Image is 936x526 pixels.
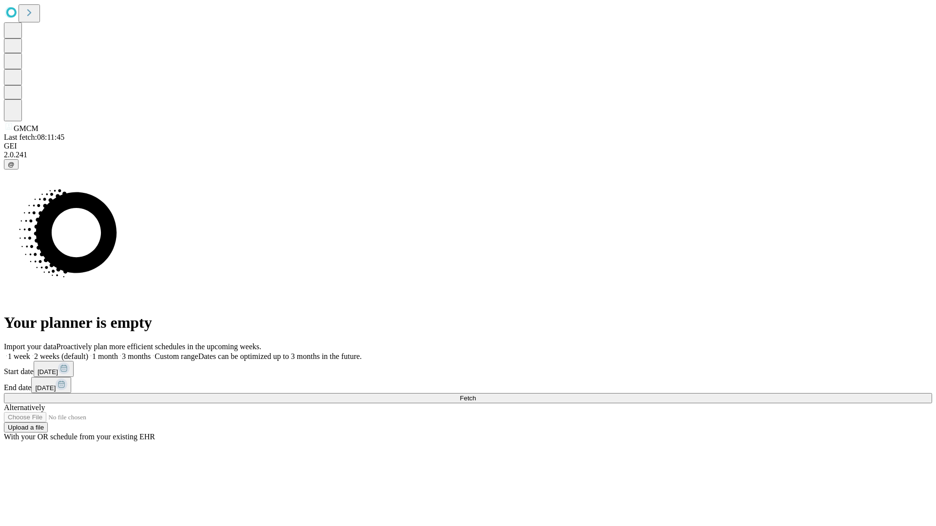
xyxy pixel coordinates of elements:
[8,352,30,360] span: 1 week
[4,142,932,150] div: GEI
[4,432,155,441] span: With your OR schedule from your existing EHR
[198,352,362,360] span: Dates can be optimized up to 3 months in the future.
[31,377,71,393] button: [DATE]
[4,361,932,377] div: Start date
[4,403,45,412] span: Alternatively
[34,352,88,360] span: 2 weeks (default)
[38,368,58,376] span: [DATE]
[35,384,56,392] span: [DATE]
[122,352,151,360] span: 3 months
[4,342,57,351] span: Import your data
[92,352,118,360] span: 1 month
[8,161,15,168] span: @
[460,394,476,402] span: Fetch
[4,393,932,403] button: Fetch
[57,342,261,351] span: Proactively plan more efficient schedules in the upcoming weeks.
[4,377,932,393] div: End date
[4,133,64,141] span: Last fetch: 08:11:45
[4,150,932,159] div: 2.0.241
[155,352,198,360] span: Custom range
[4,314,932,332] h1: Your planner is empty
[4,159,19,169] button: @
[14,124,39,132] span: GMCM
[4,422,48,432] button: Upload a file
[34,361,74,377] button: [DATE]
